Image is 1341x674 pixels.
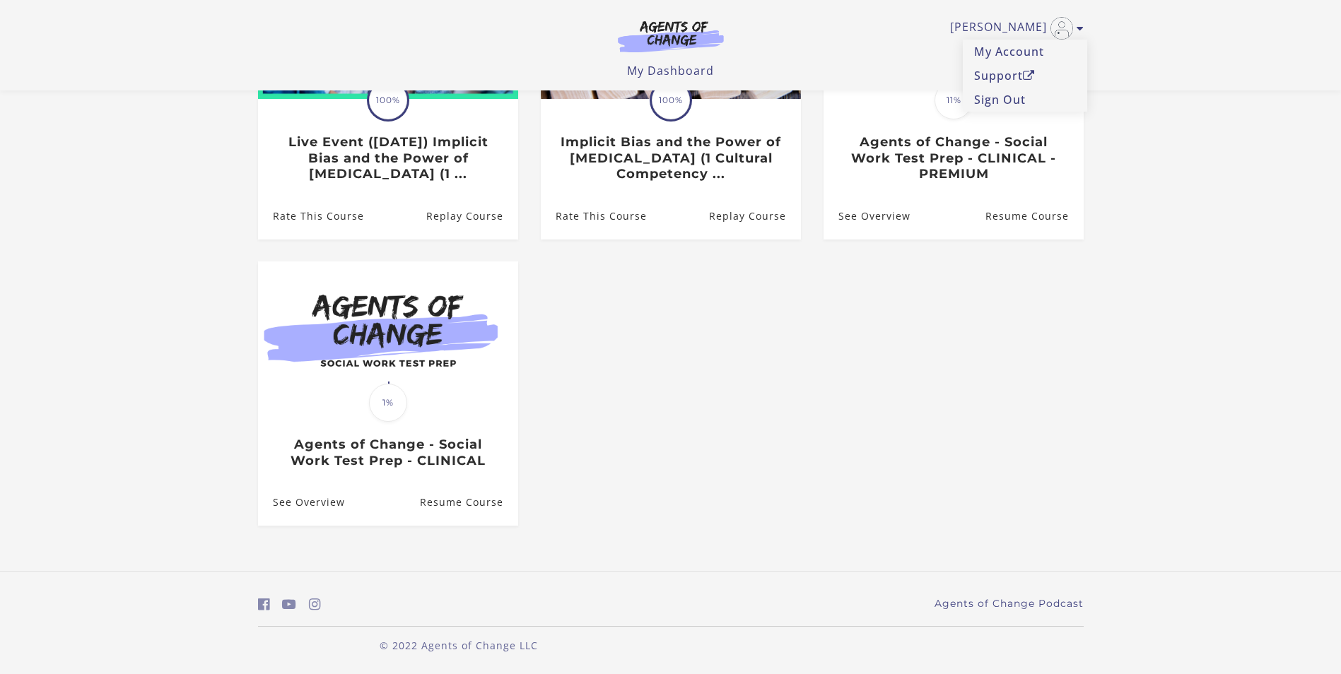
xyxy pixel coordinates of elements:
[258,598,270,611] i: https://www.facebook.com/groups/aswbtestprep (Open in a new window)
[603,20,739,52] img: Agents of Change Logo
[541,193,647,239] a: Implicit Bias and the Power of Peer Support (1 Cultural Competency ...: Rate This Course
[309,594,321,615] a: https://www.instagram.com/agentsofchangeprep/ (Open in a new window)
[708,193,800,239] a: Implicit Bias and the Power of Peer Support (1 Cultural Competency ...: Resume Course
[652,81,690,119] span: 100%
[824,193,910,239] a: Agents of Change - Social Work Test Prep - CLINICAL - PREMIUM: See Overview
[273,437,503,468] h3: Agents of Change - Social Work Test Prep - CLINICAL
[369,384,407,422] span: 1%
[426,193,517,239] a: Live Event (8/1/25) Implicit Bias and the Power of Peer Support (1 ...: Resume Course
[963,64,1087,88] a: SupportOpen in a new window
[935,596,1084,611] a: Agents of Change Podcast
[369,81,407,119] span: 100%
[282,598,296,611] i: https://www.youtube.com/c/AgentsofChangeTestPrepbyMeaganMitchell (Open in a new window)
[258,193,364,239] a: Live Event (8/1/25) Implicit Bias and the Power of Peer Support (1 ...: Rate This Course
[950,17,1077,40] a: Toggle menu
[273,134,503,182] h3: Live Event ([DATE]) Implicit Bias and the Power of [MEDICAL_DATA] (1 ...
[282,594,296,615] a: https://www.youtube.com/c/AgentsofChangeTestPrepbyMeaganMitchell (Open in a new window)
[1023,70,1035,81] i: Open in a new window
[627,63,714,78] a: My Dashboard
[258,638,660,653] p: © 2022 Agents of Change LLC
[935,81,973,119] span: 11%
[309,598,321,611] i: https://www.instagram.com/agentsofchangeprep/ (Open in a new window)
[258,480,345,526] a: Agents of Change - Social Work Test Prep - CLINICAL: See Overview
[258,594,270,615] a: https://www.facebook.com/groups/aswbtestprep (Open in a new window)
[838,134,1068,182] h3: Agents of Change - Social Work Test Prep - CLINICAL - PREMIUM
[963,40,1087,64] a: My Account
[419,480,517,526] a: Agents of Change - Social Work Test Prep - CLINICAL: Resume Course
[963,88,1087,112] a: Sign Out
[985,193,1083,239] a: Agents of Change - Social Work Test Prep - CLINICAL - PREMIUM: Resume Course
[556,134,785,182] h3: Implicit Bias and the Power of [MEDICAL_DATA] (1 Cultural Competency ...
